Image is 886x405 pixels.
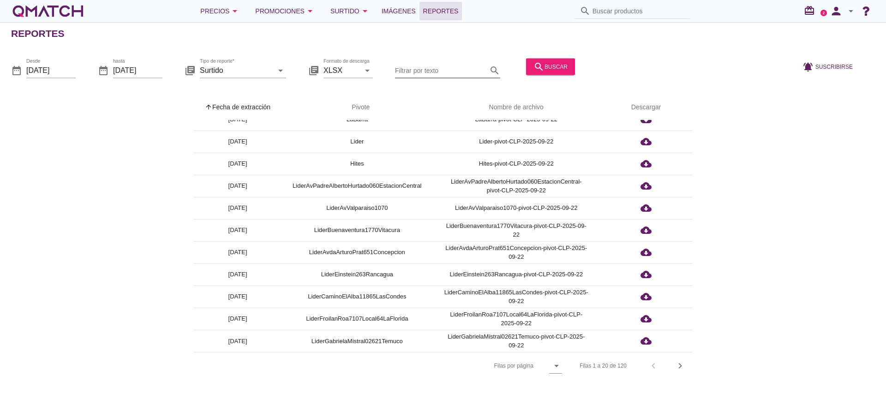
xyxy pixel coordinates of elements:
td: LiderAvValparaiso1070-pivot-CLP-2025-09-22 [433,197,600,219]
input: Buscar productos [593,4,685,18]
button: Promociones [248,2,323,20]
input: hasta [113,63,162,77]
div: Filas 1 a 20 de 120 [580,362,627,370]
td: [DATE] [194,330,281,352]
i: library_books [308,65,319,76]
th: Nombre de archivo: Not sorted. [433,95,600,120]
td: [DATE] [194,131,281,153]
th: Pivote: Not sorted. Activate to sort ascending. [281,95,432,120]
i: cloud_download [641,291,652,302]
td: [DATE] [194,308,281,330]
span: Suscribirse [815,62,853,71]
span: Imágenes [382,6,416,17]
td: LiderGabrielaMistral02621Temuco-pivot-CLP-2025-09-22 [433,330,600,352]
i: cloud_download [641,247,652,258]
div: Precios [200,6,240,17]
input: Formato de descarga [323,63,360,77]
i: library_books [185,65,196,76]
i: cloud_download [641,158,652,169]
i: redeem [804,5,819,16]
td: LiderBuenaventura1770Vitacura [281,219,432,241]
th: Descargar: Not sorted. [600,95,692,120]
td: LiderBuenaventura1770Vitacura-pivot-CLP-2025-09-22 [433,219,600,241]
i: cloud_download [641,180,652,191]
td: LiderCaminoElAlba11865LasCondes [281,286,432,308]
i: search [580,6,591,17]
td: Lider [281,131,432,153]
i: arrow_drop_down [229,6,240,17]
td: LiderFroilanRoa7107Local64LaFlorida [281,308,432,330]
button: Surtido [323,2,378,20]
td: Lider-pivot-CLP-2025-09-22 [433,131,600,153]
td: LiderAvPadreAlbertoHurtado060EstacionCentral [281,175,432,197]
i: arrow_drop_down [359,6,371,17]
i: arrow_drop_down [305,6,316,17]
button: Next page [672,357,688,374]
td: LiderGabrielaMistral02621Temuco [281,330,432,352]
i: arrow_drop_down [845,6,856,17]
th: Fecha de extracción: Sorted ascending. Activate to sort descending. [194,95,281,120]
i: cloud_download [641,313,652,324]
td: LiderCaminoElAlba11865LasCondes-pivot-CLP-2025-09-22 [433,286,600,308]
i: arrow_drop_down [362,65,373,76]
i: person [827,5,845,18]
i: cloud_download [641,225,652,236]
i: cloud_download [641,202,652,214]
a: Imágenes [378,2,419,20]
input: Filtrar por texto [395,63,487,77]
td: [DATE] [194,263,281,286]
td: LiderFroilanRoa7107Local64LaFlorida-pivot-CLP-2025-09-22 [433,308,600,330]
td: [DATE] [194,175,281,197]
td: LiderAvPadreAlbertoHurtado060EstacionCentral-pivot-CLP-2025-09-22 [433,175,600,197]
td: Hites-pivot-CLP-2025-09-22 [433,153,600,175]
button: Suscribirse [795,58,860,75]
i: date_range [98,65,109,76]
i: chevron_right [675,360,686,371]
input: Desde [26,63,76,77]
td: [DATE] [194,219,281,241]
div: Promociones [255,6,316,17]
td: LiderAvdaArturoPrat651Concepcion-pivot-CLP-2025-09-22 [433,241,600,263]
div: Filas por página [402,352,562,379]
td: [DATE] [194,241,281,263]
td: [DATE] [194,153,281,175]
a: 2 [820,10,827,16]
td: LiderEinstein263Rancagua-pivot-CLP-2025-09-22 [433,263,600,286]
i: arrow_drop_down [275,65,286,76]
i: cloud_download [641,335,652,346]
td: LiderAvValparaiso1070 [281,197,432,219]
text: 2 [823,11,825,15]
div: buscar [533,61,568,72]
i: date_range [11,65,22,76]
h2: Reportes [11,26,65,41]
td: [DATE] [194,197,281,219]
input: Tipo de reporte* [200,63,273,77]
i: notifications_active [802,61,815,72]
div: Surtido [330,6,371,17]
i: arrow_upward [205,103,212,111]
i: cloud_download [641,269,652,280]
td: LiderEinstein263Rancagua [281,263,432,286]
span: Reportes [423,6,459,17]
a: white-qmatch-logo [11,2,85,20]
button: Precios [193,2,248,20]
i: arrow_drop_down [551,360,562,371]
button: buscar [526,58,575,75]
i: search [489,65,500,76]
td: [DATE] [194,286,281,308]
td: LiderAvdaArturoPrat651Concepcion [281,241,432,263]
td: Hites [281,153,432,175]
a: Reportes [419,2,462,20]
i: search [533,61,545,72]
i: cloud_download [641,136,652,147]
